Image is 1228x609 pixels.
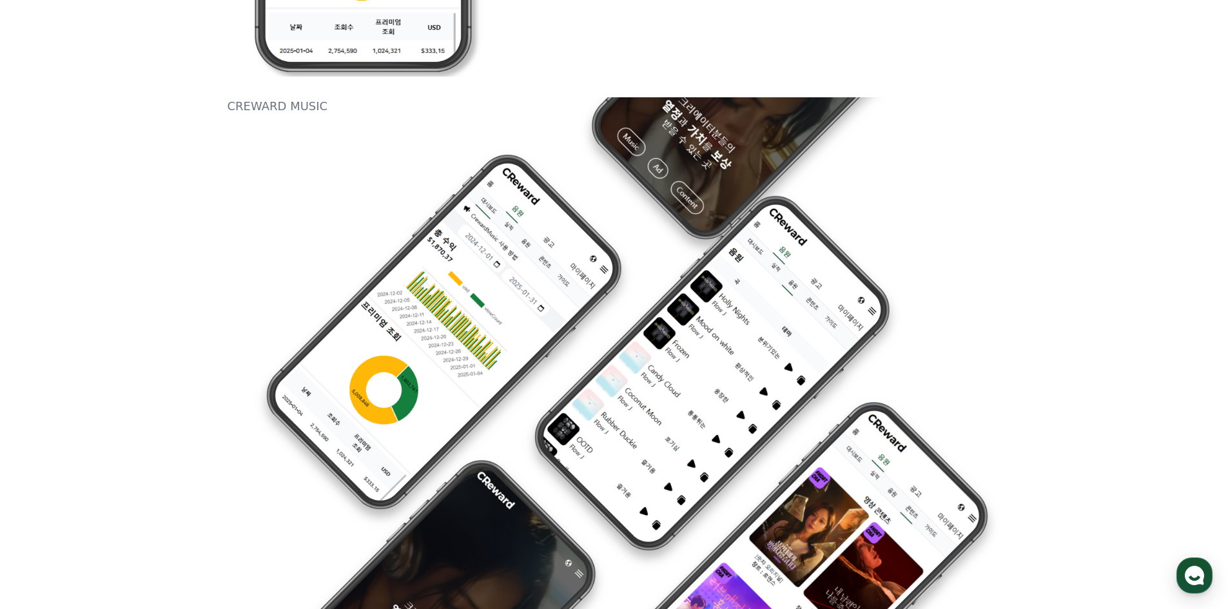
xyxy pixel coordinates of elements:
[85,409,166,441] a: 대화
[4,409,85,441] a: 홈
[41,428,48,438] span: 홈
[199,428,215,438] span: 설정
[228,97,328,603] p: CREWARD MUSIC
[118,429,133,439] span: 대화
[166,409,248,441] a: 설정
